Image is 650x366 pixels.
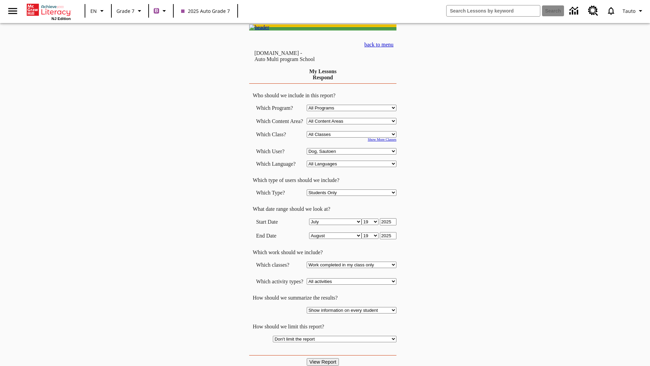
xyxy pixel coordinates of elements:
[602,2,620,20] a: Notifications
[584,2,602,20] a: Resource Center, Will open in new tab
[249,249,396,256] td: Which work should we include?
[256,218,303,225] td: Start Date
[114,5,146,17] button: Grade: Grade 7, Select a grade
[27,2,71,21] div: Home
[256,278,303,285] td: Which activity types?
[307,358,339,366] input: View Report
[254,50,340,62] td: [DOMAIN_NAME] -
[249,177,396,183] td: Which type of users should we include?
[249,206,396,212] td: What date range should we look at?
[256,161,303,167] td: Which Language?
[254,56,315,62] nobr: Auto Multi program School
[447,5,540,16] input: search field
[256,148,303,155] td: Which User?
[565,2,584,20] a: Data Center
[256,189,303,196] td: Which Type?
[3,1,23,21] button: Open side menu
[90,7,97,15] span: EN
[249,324,396,330] td: How should we limit this report?
[620,5,647,17] button: Profile/Settings
[249,24,269,30] img: header
[155,6,158,15] span: B
[256,105,303,111] td: Which Program?
[116,7,134,15] span: Grade 7
[87,5,109,17] button: Language: EN, Select a language
[623,7,635,15] span: Tauto
[309,68,336,80] a: My Lessons Respond
[151,5,171,17] button: Boost Class color is purple. Change class color
[249,295,396,301] td: How should we summarize the results?
[256,232,303,239] td: End Date
[256,262,303,268] td: Which classes?
[364,42,393,47] a: back to menu
[256,118,303,124] nobr: Which Content Area?
[249,93,396,99] td: Who should we include in this report?
[256,131,303,138] td: Which Class?
[368,138,396,141] a: Show More Classes
[181,7,230,15] span: 2025 Auto Grade 7
[51,17,71,21] span: NJ Edition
